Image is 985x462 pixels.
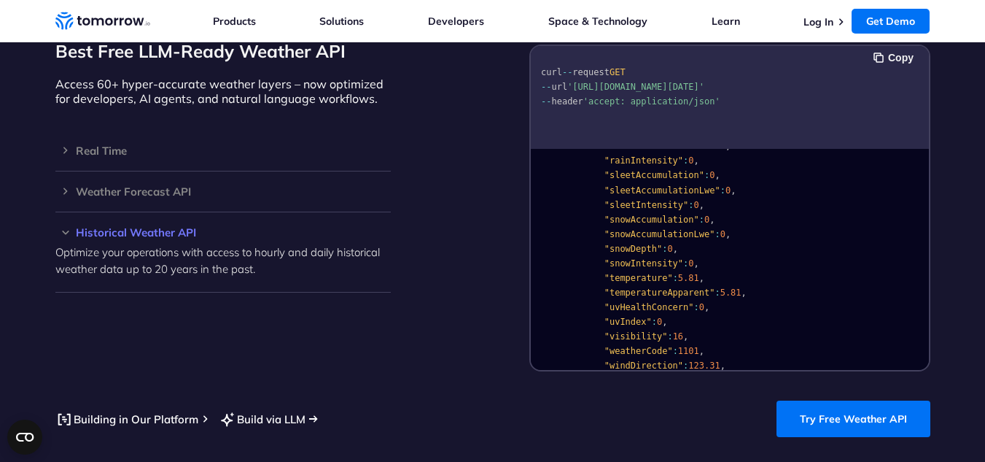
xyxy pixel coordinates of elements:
[7,420,42,455] button: Open CMP widget
[319,15,364,28] a: Solutions
[604,215,698,225] span: "snowAccumulation"
[731,185,736,196] span: ,
[55,77,391,106] p: Access 60+ hyper-accurate weather layers – now optimized for developers, AI agents, and natural l...
[541,67,562,77] span: curl
[693,155,698,166] span: ,
[715,170,720,180] span: ,
[683,361,688,371] span: :
[704,215,709,225] span: 0
[677,273,698,283] span: 5.81
[604,155,682,166] span: "rainIntensity"
[604,170,704,180] span: "sleetAccumulation"
[720,185,725,196] span: :
[693,200,698,210] span: 0
[698,200,704,210] span: ,
[541,82,551,92] span: --
[712,15,740,28] a: Learn
[55,186,391,197] h3: Weather Forecast API
[604,185,720,196] span: "sleetAccumulationLwe"
[677,346,698,356] span: 1101
[688,258,693,269] span: 0
[55,410,198,428] a: Building in Our Platform
[604,331,667,342] span: "visibility"
[55,10,150,32] a: Home link
[551,96,583,107] span: header
[873,50,918,66] button: Copy
[715,288,720,298] span: :
[604,317,651,327] span: "uvIndex"
[720,361,725,371] span: ,
[672,346,677,356] span: :
[693,258,698,269] span: ,
[213,15,256,28] a: Products
[55,244,391,277] p: Optimize your operations with access to hourly and daily historical weather data up to 20 years i...
[219,410,305,428] a: Build via LLM
[698,215,704,225] span: :
[656,317,661,327] span: 0
[688,155,693,166] span: 0
[683,155,688,166] span: :
[604,258,682,269] span: "snowIntensity"
[604,244,661,254] span: "snowDepth"
[720,288,741,298] span: 5.81
[583,96,720,107] span: 'accept: application/json'
[672,244,677,254] span: ,
[720,229,725,239] span: 0
[704,302,709,312] span: ,
[604,346,672,356] span: "weatherCode"
[672,273,677,283] span: :
[709,215,715,225] span: ,
[55,145,391,156] h3: Real Time
[672,331,682,342] span: 16
[604,288,715,298] span: "temperatureApparent"
[561,67,572,77] span: --
[428,15,484,28] a: Developers
[572,67,610,77] span: request
[651,317,656,327] span: :
[688,361,720,371] span: 123.31
[604,200,688,210] span: "sleetIntensity"
[662,244,667,254] span: :
[725,229,730,239] span: ,
[704,170,709,180] span: :
[683,258,688,269] span: :
[725,185,730,196] span: 0
[55,227,391,238] h3: Historical Weather API
[693,302,698,312] span: :
[852,9,930,34] a: Get Demo
[709,170,715,180] span: 0
[604,229,715,239] span: "snowAccumulationLwe"
[803,15,833,28] a: Log In
[604,302,693,312] span: "uvHealthConcern"
[609,67,625,77] span: GET
[667,244,672,254] span: 0
[698,302,704,312] span: 0
[776,401,930,437] a: Try Free Weather API
[741,288,746,298] span: ,
[541,96,551,107] span: --
[662,317,667,327] span: ,
[688,200,693,210] span: :
[698,273,704,283] span: ,
[567,82,704,92] span: '[URL][DOMAIN_NAME][DATE]'
[604,273,672,283] span: "temperature"
[551,82,567,92] span: url
[698,346,704,356] span: ,
[715,229,720,239] span: :
[548,15,647,28] a: Space & Technology
[604,361,682,371] span: "windDirection"
[683,331,688,342] span: ,
[667,331,672,342] span: :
